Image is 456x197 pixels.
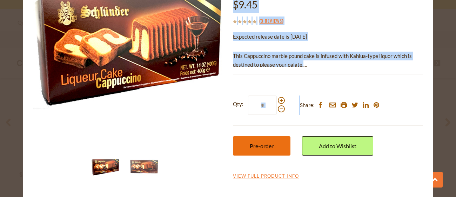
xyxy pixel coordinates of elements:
a: 0 Reviews [261,17,282,25]
p: Expected release date is [DATE] [233,32,423,41]
button: Pre-order [233,136,290,156]
strong: Qty: [233,100,243,109]
img: Schluender Cappuccino Mocha Liqueur Marble Cake 14 oz [91,153,119,181]
span: Pre-order [250,143,274,149]
p: This Cappuccino marble pound cake is infused with Kahlua-type liquor which is destined to please ... [233,52,423,69]
span: ( ) [259,17,283,24]
a: Add to Wishlist [302,136,373,156]
a: View Full Product Info [233,173,299,179]
img: Schluender Cappuccino Mocha Liqueur Marble Cake 14 oz [130,153,158,181]
span: Share: [300,101,315,110]
input: Qty: [248,96,277,115]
